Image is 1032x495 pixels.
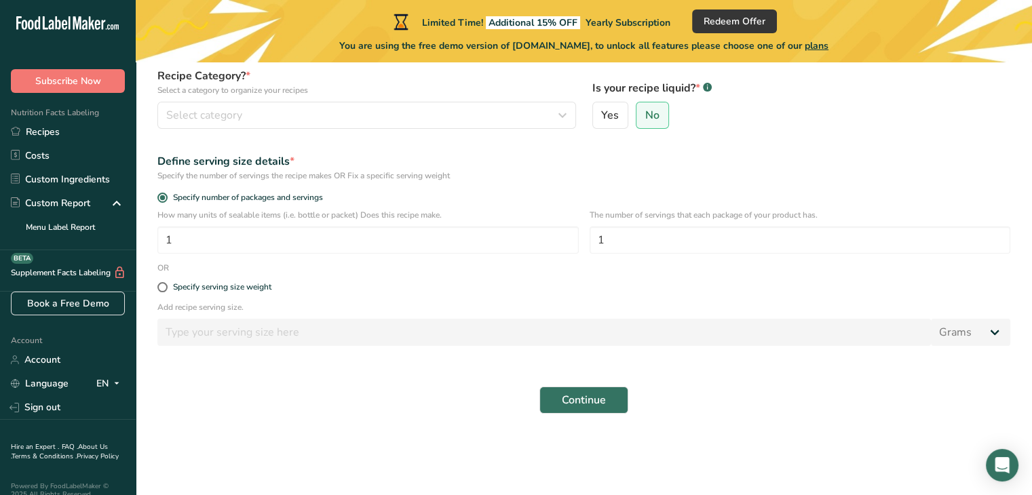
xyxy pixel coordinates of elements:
[173,282,271,292] div: Specify serving size weight
[805,39,828,52] span: plans
[157,84,576,96] p: Select a category to organize your recipes
[11,196,90,210] div: Custom Report
[539,387,628,414] button: Continue
[77,452,119,461] a: Privacy Policy
[157,102,576,129] button: Select category
[157,170,1010,182] div: Specify the number of servings the recipe makes OR Fix a specific serving weight
[168,193,323,203] span: Specify number of packages and servings
[601,108,619,122] span: Yes
[149,262,177,274] div: OR
[35,74,101,88] span: Subscribe Now
[11,372,69,395] a: Language
[11,253,33,264] div: BETA
[562,392,606,408] span: Continue
[339,39,828,53] span: You are using the free demo version of [DOMAIN_NAME], to unlock all features please choose one of...
[62,442,78,452] a: FAQ .
[166,107,242,123] span: Select category
[11,69,125,93] button: Subscribe Now
[704,14,765,28] span: Redeem Offer
[692,9,777,33] button: Redeem Offer
[12,452,77,461] a: Terms & Conditions .
[11,442,59,452] a: Hire an Expert .
[157,153,1010,170] div: Define serving size details
[157,319,931,346] input: Type your serving size here
[157,301,1010,313] p: Add recipe serving size.
[96,376,125,392] div: EN
[592,80,1011,96] label: Is your recipe liquid?
[986,449,1018,481] div: Open Intercom Messenger
[157,68,576,96] label: Recipe Category?
[645,108,660,122] span: No
[391,14,670,30] div: Limited Time!
[11,292,125,315] a: Book a Free Demo
[590,209,1011,221] p: The number of servings that each package of your product has.
[486,16,580,29] span: Additional 15% OFF
[11,442,108,461] a: About Us .
[586,16,670,29] span: Yearly Subscription
[157,209,579,221] p: How many units of sealable items (i.e. bottle or packet) Does this recipe make.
